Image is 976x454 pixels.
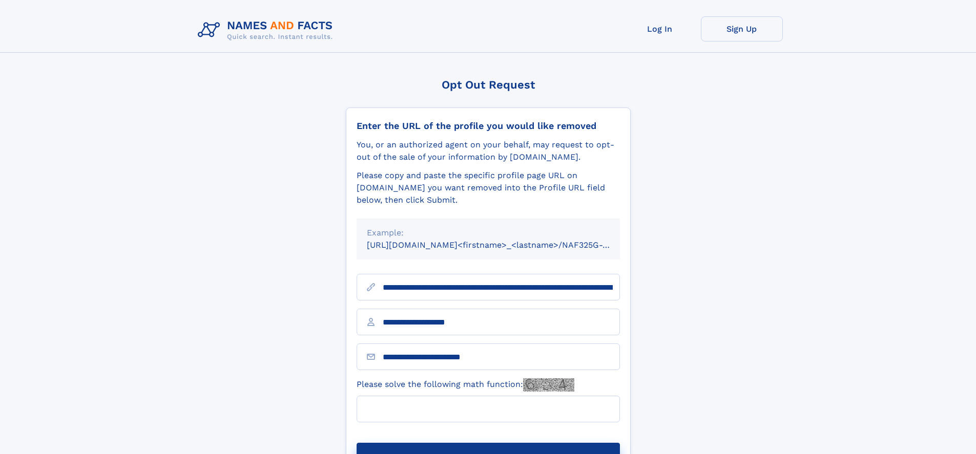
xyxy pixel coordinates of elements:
div: Example: [367,227,610,239]
img: Logo Names and Facts [194,16,341,44]
div: Enter the URL of the profile you would like removed [357,120,620,132]
a: Sign Up [701,16,783,41]
div: Please copy and paste the specific profile page URL on [DOMAIN_NAME] you want removed into the Pr... [357,169,620,206]
div: Opt Out Request [346,78,631,91]
a: Log In [619,16,701,41]
div: You, or an authorized agent on your behalf, may request to opt-out of the sale of your informatio... [357,139,620,163]
small: [URL][DOMAIN_NAME]<firstname>_<lastname>/NAF325G-xxxxxxxx [367,240,639,250]
label: Please solve the following math function: [357,378,574,392]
